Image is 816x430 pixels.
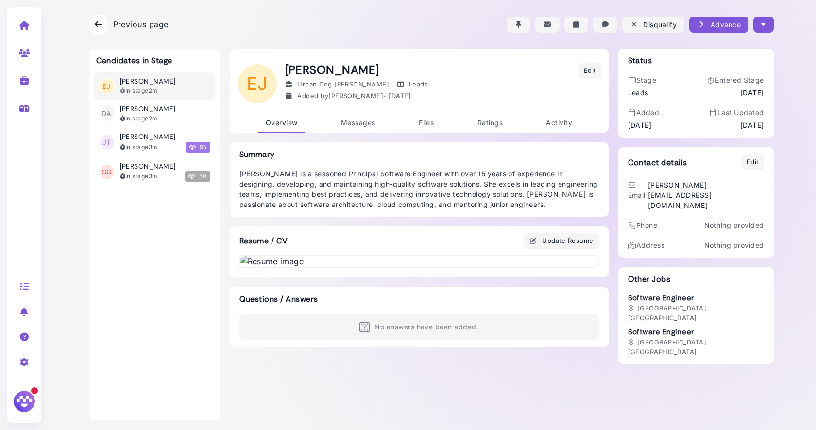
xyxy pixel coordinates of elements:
button: Advance [689,17,748,33]
span: 50 [185,171,210,182]
a: Ratings [470,114,510,133]
time: [DATE] [628,120,652,130]
span: Messages [341,119,375,127]
button: Edit [578,63,601,79]
span: EJ [100,79,114,94]
span: JT [100,135,114,150]
img: Megan Score [189,144,196,151]
div: Edit [584,66,596,76]
div: In stage [120,114,158,123]
div: [PERSON_NAME][EMAIL_ADDRESS][DOMAIN_NAME] [648,180,764,210]
div: Urban Dog [PERSON_NAME] [285,80,390,89]
a: Messages [334,114,383,133]
div: Last Updated [709,107,764,118]
span: 95 [186,142,210,153]
h3: Contact details [628,158,687,167]
time: 2025-05-19T21:23:08.199Z [149,172,158,180]
h3: [PERSON_NAME] [120,133,176,141]
h3: Candidates in Stage [96,56,172,65]
time: Jun 07, 2025 [389,92,411,100]
button: Edit [741,155,764,170]
div: Leads [396,80,428,89]
h4: Software Engineer [628,327,764,336]
div: In stage [120,143,158,152]
a: Overview [258,114,305,133]
span: Overview [266,119,298,127]
span: EJ [238,64,277,103]
div: Entered Stage [707,75,764,85]
div: In stage [120,172,158,181]
button: Disqualify [622,17,684,33]
p: Nothing provided [704,220,764,230]
a: Activity [539,114,579,133]
img: Resume image [240,256,598,267]
div: Email [628,180,646,210]
div: Added by [PERSON_NAME] - [285,91,411,101]
h3: Summary [239,150,599,159]
div: Edit [747,157,759,167]
div: Advance [697,19,741,30]
div: [GEOGRAPHIC_DATA], [GEOGRAPHIC_DATA] [628,338,764,357]
time: 2025-06-07T15:15:45.096Z [149,87,158,94]
span: DA [100,106,114,121]
div: Address [628,240,665,250]
a: Files [411,114,441,133]
img: Megan Score [188,173,195,180]
div: No answers have been added. [239,314,599,340]
div: Phone [628,220,658,230]
div: [GEOGRAPHIC_DATA], [GEOGRAPHIC_DATA] [628,304,764,323]
p: [PERSON_NAME] is a seasoned Principal Software Engineer with over 15 years of experience in desig... [239,169,599,209]
div: Disqualify [630,19,677,30]
span: SG [100,165,114,179]
time: 2025-06-07T14:59:11.631Z [149,115,158,122]
time: 2025-05-19T21:24:19.123Z [149,143,158,151]
h3: [PERSON_NAME] [120,162,176,171]
div: Update Resume [529,236,594,246]
div: In stage [120,86,158,95]
h3: Other Jobs [628,275,764,284]
div: Leads [628,87,657,98]
h4: Software Engineer [628,293,764,302]
span: Previous page [113,18,169,30]
h3: Status [628,56,652,65]
time: [DATE] [740,120,764,130]
p: Nothing provided [704,240,764,250]
div: Added [628,107,660,118]
a: Software Engineer [GEOGRAPHIC_DATA], [GEOGRAPHIC_DATA] [628,327,764,357]
time: Jun 07, 2025 [740,87,764,98]
h3: Questions / Answers [239,294,599,304]
h3: [PERSON_NAME] [120,77,176,86]
span: Ratings [477,119,503,127]
h3: Resume / CV [230,226,298,255]
span: Activity [546,119,572,127]
button: Update Resume [524,233,599,249]
div: Stage [628,75,657,85]
h1: [PERSON_NAME] [285,63,428,77]
img: Megan [12,389,36,413]
a: Previous page [89,15,169,34]
a: Software Engineer [GEOGRAPHIC_DATA], [GEOGRAPHIC_DATA] [628,293,764,323]
span: Files [419,119,434,127]
h3: [PERSON_NAME] [120,105,176,113]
